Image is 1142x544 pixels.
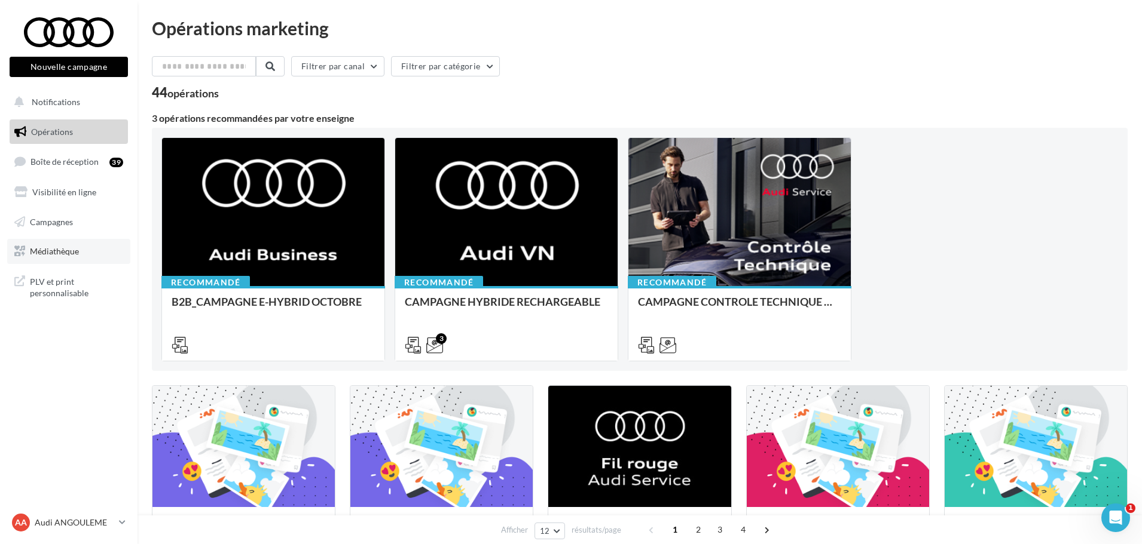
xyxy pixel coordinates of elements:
div: 39 [109,158,123,167]
button: Filtrer par canal [291,56,384,76]
a: Campagnes [7,210,130,235]
a: Opérations [7,119,130,145]
div: 3 [436,333,447,344]
span: 12 [540,526,550,536]
span: 3 [710,520,729,539]
span: Opérations [31,127,73,137]
span: résultats/page [572,524,621,536]
div: Recommandé [628,276,716,289]
div: B2B_CAMPAGNE E-HYBRID OCTOBRE [172,296,375,319]
span: Afficher [501,524,528,536]
p: Audi ANGOULEME [35,517,114,528]
div: Recommandé [161,276,250,289]
span: PLV et print personnalisable [30,273,123,299]
span: AA [15,517,27,528]
span: Boîte de réception [30,156,99,167]
button: 12 [535,523,565,539]
button: Filtrer par catégorie [391,56,500,76]
a: Boîte de réception39 [7,149,130,174]
span: Campagnes [30,216,73,226]
div: 3 opérations recommandées par votre enseigne [152,113,1128,123]
div: opérations [167,88,219,99]
span: Visibilité en ligne [32,187,96,197]
div: 44 [152,86,219,99]
a: Médiathèque [7,239,130,264]
div: Recommandé [395,276,483,289]
button: Nouvelle campagne [10,57,128,77]
button: Notifications [7,90,126,115]
span: 4 [734,520,753,539]
a: PLV et print personnalisable [7,269,130,304]
div: Opérations marketing [152,19,1128,37]
span: Notifications [32,97,80,107]
span: 1 [665,520,685,539]
a: AA Audi ANGOULEME [10,511,128,534]
iframe: Intercom live chat [1101,503,1130,532]
div: CAMPAGNE CONTROLE TECHNIQUE 25€ OCTOBRE [638,296,841,319]
span: Médiathèque [30,246,79,256]
a: Visibilité en ligne [7,180,130,205]
span: 2 [689,520,708,539]
div: CAMPAGNE HYBRIDE RECHARGEABLE [405,296,608,319]
span: 1 [1126,503,1135,513]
